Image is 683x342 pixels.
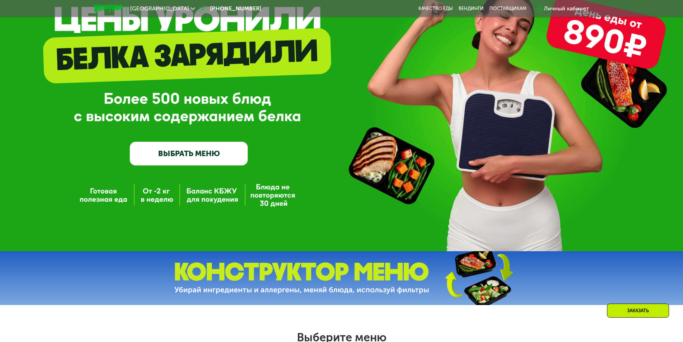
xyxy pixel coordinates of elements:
a: Качество еды [418,6,453,11]
div: Личный кабинет [544,4,589,13]
div: поставщикам [489,6,526,11]
a: [PHONE_NUMBER] [199,4,261,13]
a: ВЫБРАТЬ МЕНЮ [130,142,248,165]
span: [GEOGRAPHIC_DATA] [130,6,189,11]
div: Заказать [607,304,669,318]
a: Вендинги [459,6,484,11]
